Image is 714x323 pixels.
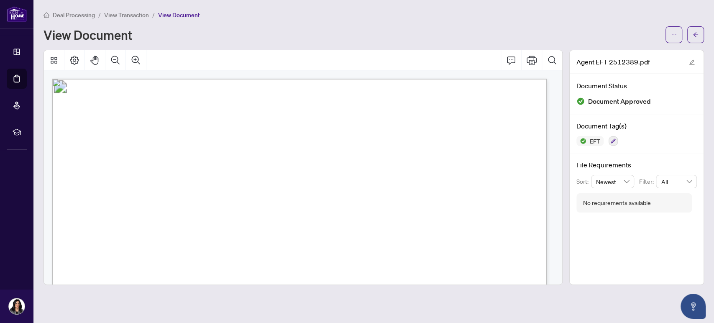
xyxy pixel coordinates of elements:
span: View Transaction [104,11,149,19]
h4: Document Tag(s) [576,121,697,131]
img: Document Status [576,97,585,105]
h4: File Requirements [576,160,697,170]
span: Agent EFT 2512389.pdf [576,57,650,67]
img: Profile Icon [9,298,25,314]
p: Sort: [576,177,591,186]
img: logo [7,6,27,22]
li: / [98,10,101,20]
span: home [44,12,49,18]
span: arrow-left [693,32,699,38]
span: View Document [158,11,200,19]
span: ellipsis [671,32,677,38]
img: Status Icon [576,136,586,146]
li: / [152,10,155,20]
span: Deal Processing [53,11,95,19]
span: Newest [596,175,630,188]
h1: View Document [44,28,132,41]
h4: Document Status [576,81,697,91]
span: EFT [586,138,604,144]
div: No requirements available [583,198,651,208]
span: All [661,175,692,188]
button: Open asap [681,294,706,319]
span: Document Approved [588,96,651,107]
p: Filter: [639,177,656,186]
span: edit [689,59,695,65]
